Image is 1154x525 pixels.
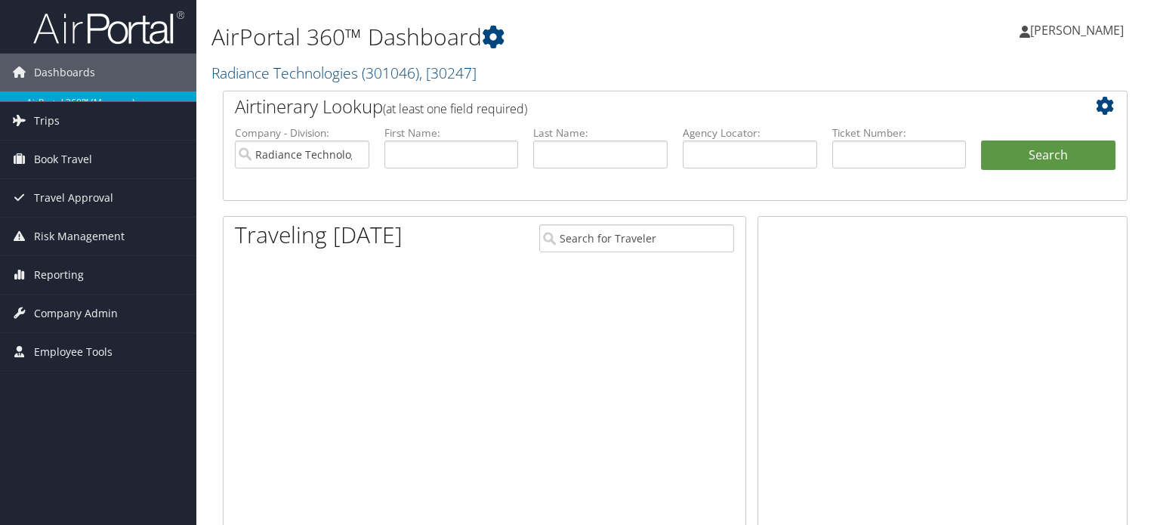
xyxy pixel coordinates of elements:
[683,125,817,141] label: Agency Locator:
[34,54,95,91] span: Dashboards
[832,125,967,141] label: Ticket Number:
[34,256,84,294] span: Reporting
[1030,22,1124,39] span: [PERSON_NAME]
[362,63,419,83] span: ( 301046 )
[33,10,184,45] img: airportal-logo.png
[419,63,477,83] span: , [ 30247 ]
[34,218,125,255] span: Risk Management
[235,219,403,251] h1: Traveling [DATE]
[981,141,1115,171] button: Search
[383,100,527,117] span: (at least one field required)
[235,125,369,141] label: Company - Division:
[34,179,113,217] span: Travel Approval
[34,333,113,371] span: Employee Tools
[34,102,60,140] span: Trips
[34,295,118,332] span: Company Admin
[211,21,830,53] h1: AirPortal 360™ Dashboard
[235,94,1040,119] h2: Airtinerary Lookup
[539,224,734,252] input: Search for Traveler
[384,125,519,141] label: First Name:
[211,63,477,83] a: Radiance Technologies
[1020,8,1139,53] a: [PERSON_NAME]
[34,141,92,178] span: Book Travel
[533,125,668,141] label: Last Name:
